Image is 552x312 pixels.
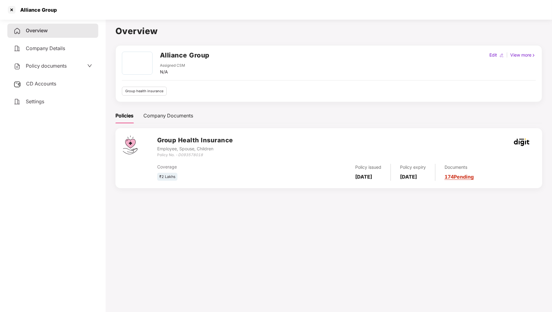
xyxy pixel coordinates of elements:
[514,138,529,146] img: godigit.png
[400,164,426,171] div: Policy expiry
[26,81,56,87] span: CD Accounts
[157,152,233,158] div: Policy No. -
[14,45,21,52] img: svg+xml;base64,PHN2ZyB4bWxucz0iaHR0cDovL3d3dy53My5vcmcvMjAwMC9zdmciIHdpZHRoPSIyNCIgaGVpZ2h0PSIyNC...
[160,50,209,60] h2: Alliance Group
[17,7,57,13] div: Alliance Group
[87,63,92,68] span: down
[509,52,537,58] div: View more
[157,145,233,152] div: Employee, Spouse, Children
[14,98,21,105] img: svg+xml;base64,PHN2ZyB4bWxucz0iaHR0cDovL3d3dy53My5vcmcvMjAwMC9zdmciIHdpZHRoPSIyNCIgaGVpZ2h0PSIyNC...
[26,45,65,51] span: Company Details
[157,164,283,170] div: Coverage
[26,27,48,34] span: Overview
[355,174,372,180] b: [DATE]
[115,24,542,38] h1: Overview
[355,164,381,171] div: Policy issued
[115,112,134,120] div: Policies
[505,52,509,58] div: |
[26,63,67,69] span: Policy documents
[14,27,21,35] img: svg+xml;base64,PHN2ZyB4bWxucz0iaHR0cDovL3d3dy53My5vcmcvMjAwMC9zdmciIHdpZHRoPSIyNCIgaGVpZ2h0PSIyNC...
[445,164,474,171] div: Documents
[488,52,498,58] div: Edit
[26,98,44,105] span: Settings
[157,136,233,145] h3: Group Health Insurance
[178,152,203,157] i: D093578018
[143,112,193,120] div: Company Documents
[160,69,185,75] div: N/A
[445,174,474,180] a: 174 Pending
[14,63,21,70] img: svg+xml;base64,PHN2ZyB4bWxucz0iaHR0cDovL3d3dy53My5vcmcvMjAwMC9zdmciIHdpZHRoPSIyNCIgaGVpZ2h0PSIyNC...
[160,63,185,69] div: Assigned CSM
[122,87,167,96] div: Group health insurance
[14,81,21,88] img: svg+xml;base64,PHN2ZyB3aWR0aD0iMjUiIGhlaWdodD0iMjQiIHZpZXdCb3g9IjAgMCAyNSAyNCIgZmlsbD0ibm9uZSIgeG...
[123,136,138,154] img: svg+xml;base64,PHN2ZyB4bWxucz0iaHR0cDovL3d3dy53My5vcmcvMjAwMC9zdmciIHdpZHRoPSI0Ny43MTQiIGhlaWdodD...
[400,174,417,180] b: [DATE]
[531,53,536,57] img: rightIcon
[157,173,177,181] div: ₹2 Lakhs
[500,53,504,57] img: editIcon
